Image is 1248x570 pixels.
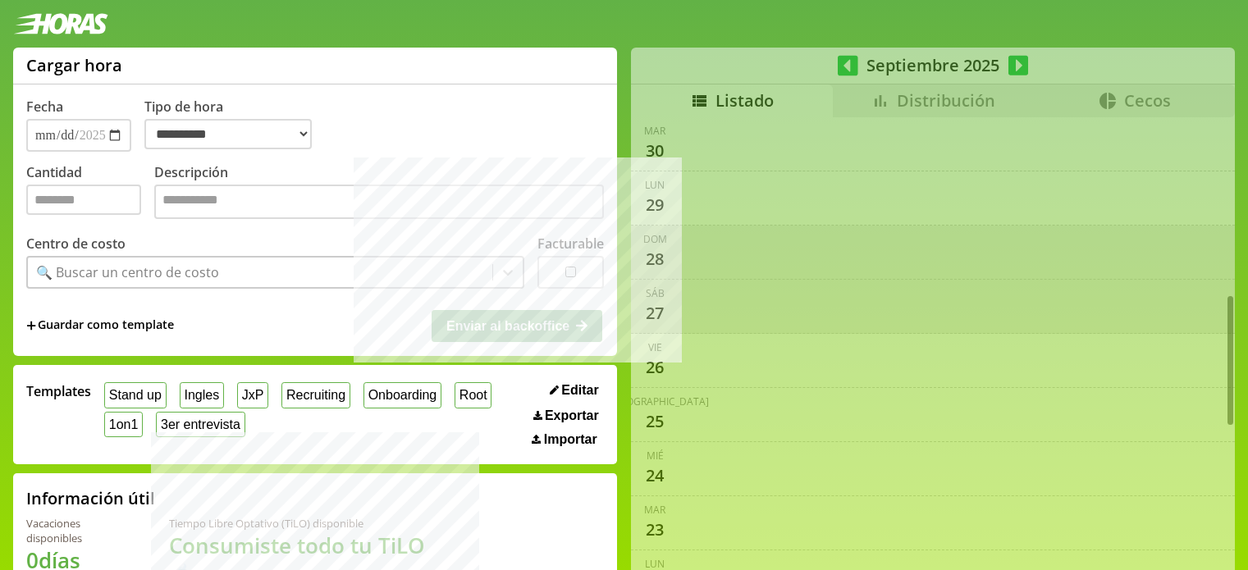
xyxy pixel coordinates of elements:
button: 3er entrevista [156,412,245,437]
h1: Cargar hora [26,54,122,76]
button: 1on1 [104,412,143,437]
div: 🔍 Buscar un centro de costo [36,263,219,281]
button: Editar [545,382,604,399]
label: Tipo de hora [144,98,325,152]
div: Vacaciones disponibles [26,516,130,545]
textarea: Descripción [154,185,604,219]
span: +Guardar como template [26,317,174,335]
label: Centro de costo [26,235,126,253]
span: Importar [544,432,597,447]
label: Fecha [26,98,63,116]
span: Editar [561,383,598,398]
button: Root [455,382,491,408]
label: Facturable [537,235,604,253]
img: logotipo [13,13,108,34]
span: Exportar [545,408,599,423]
button: Ingles [180,382,224,408]
button: Recruiting [281,382,350,408]
button: Exportar [528,408,604,424]
select: Tipo de hora [144,119,312,149]
div: Tiempo Libre Optativo (TiLO) disponible [169,516,433,531]
button: JxP [237,382,268,408]
span: Templates [26,382,91,400]
button: Stand up [104,382,167,408]
label: Cantidad [26,163,154,223]
label: Descripción [154,163,604,223]
button: Onboarding [363,382,441,408]
h2: Información útil [26,487,155,509]
span: + [26,317,36,335]
input: Cantidad [26,185,141,215]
